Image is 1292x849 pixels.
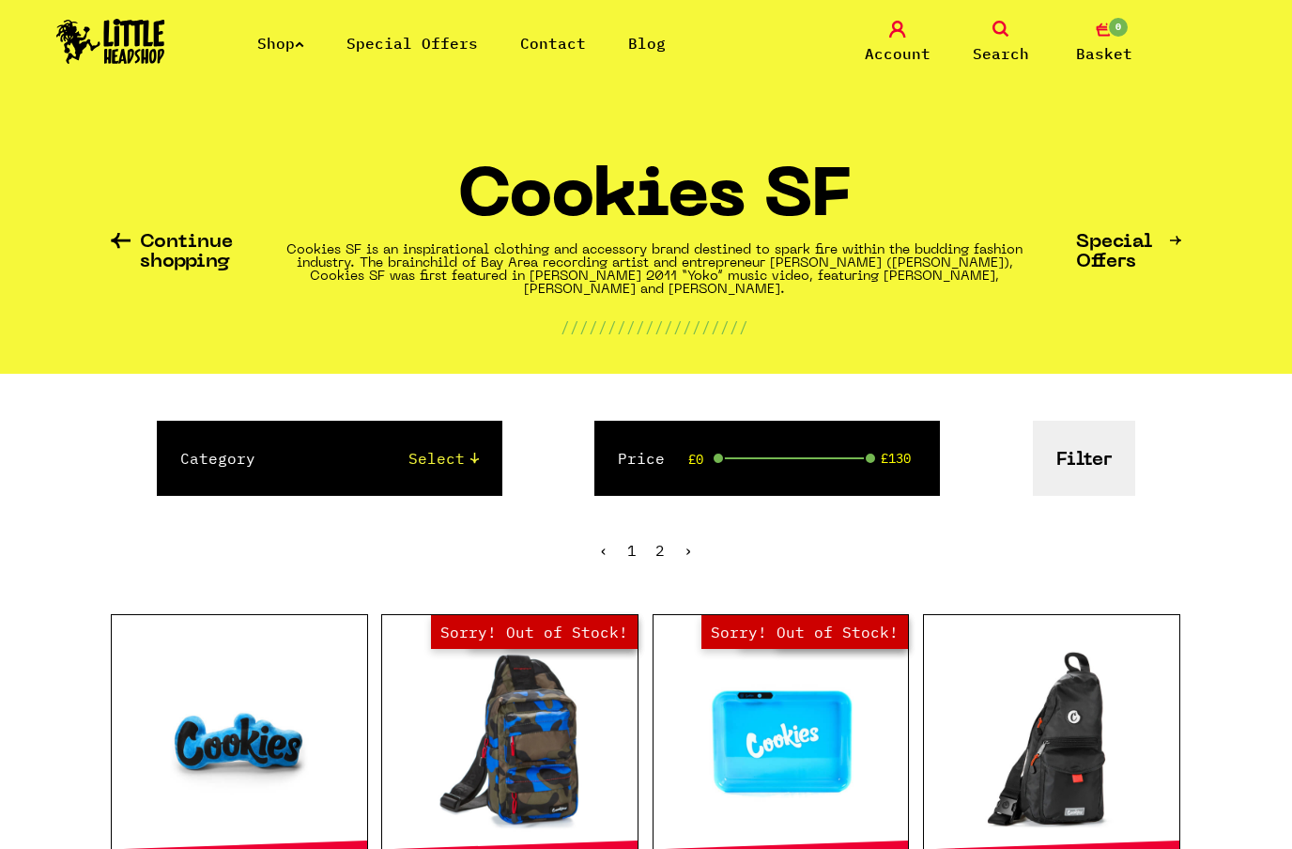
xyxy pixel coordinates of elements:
[881,451,911,466] span: £130
[1033,421,1135,496] button: Filter
[655,541,665,560] span: 2
[627,541,637,560] a: 1
[286,244,1023,296] strong: Cookies SF is an inspirational clothing and accessory brand destined to spark fire within the bud...
[1076,42,1132,65] span: Basket
[954,21,1048,65] a: Search
[599,541,608,560] a: « Previous
[1057,21,1151,65] a: 0 Basket
[180,447,255,470] label: Category
[628,34,666,53] a: Blog
[561,316,748,338] p: ////////////////////
[618,447,665,470] label: Price
[431,615,638,649] span: Sorry! Out of Stock!
[865,42,931,65] span: Account
[111,233,233,272] a: Continue shopping
[1076,233,1181,272] a: Special Offers
[973,42,1029,65] span: Search
[457,166,852,244] h1: Cookies SF
[520,34,586,53] a: Contact
[688,452,703,467] span: £0
[684,541,693,560] span: ›
[346,34,478,53] a: Special Offers
[684,543,693,558] li: Next »
[654,648,909,836] a: Out of Stock Hurry! Low Stock Sorry! Out of Stock!
[701,615,908,649] span: Sorry! Out of Stock!
[257,34,304,53] a: Shop
[382,648,638,836] a: Out of Stock Hurry! Low Stock Sorry! Out of Stock!
[56,19,165,64] img: Little Head Shop Logo
[1107,16,1130,39] span: 0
